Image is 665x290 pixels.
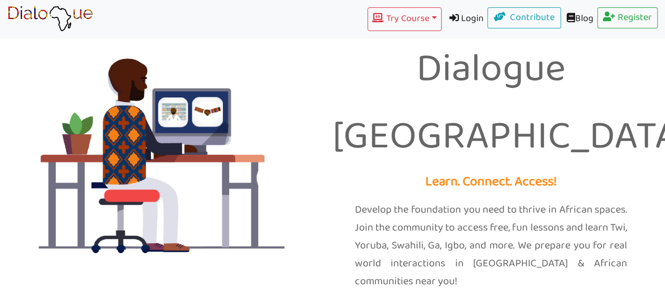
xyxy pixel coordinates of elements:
a: Login [442,7,488,31]
a: Register [597,7,658,28]
a: Blog [561,7,597,31]
p: Dialogue [GEOGRAPHIC_DATA] [333,37,650,171]
button: Try Course [367,7,441,31]
p: Learn. Connect. Access! [333,171,650,194]
a: Contribute [487,7,561,28]
img: learn African language platform app [7,6,93,32]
